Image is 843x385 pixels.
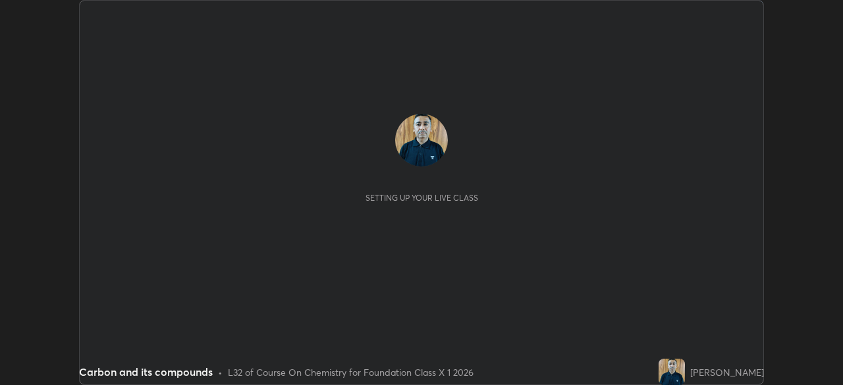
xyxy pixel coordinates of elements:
img: d0b5cc1278f24c2db59d0c69d4b1a47b.jpg [659,359,685,385]
div: Carbon and its compounds [79,364,213,380]
div: • [218,365,223,379]
div: [PERSON_NAME] [690,365,764,379]
div: Setting up your live class [366,193,478,203]
div: L32 of Course On Chemistry for Foundation Class X 1 2026 [228,365,474,379]
img: d0b5cc1278f24c2db59d0c69d4b1a47b.jpg [395,114,448,167]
